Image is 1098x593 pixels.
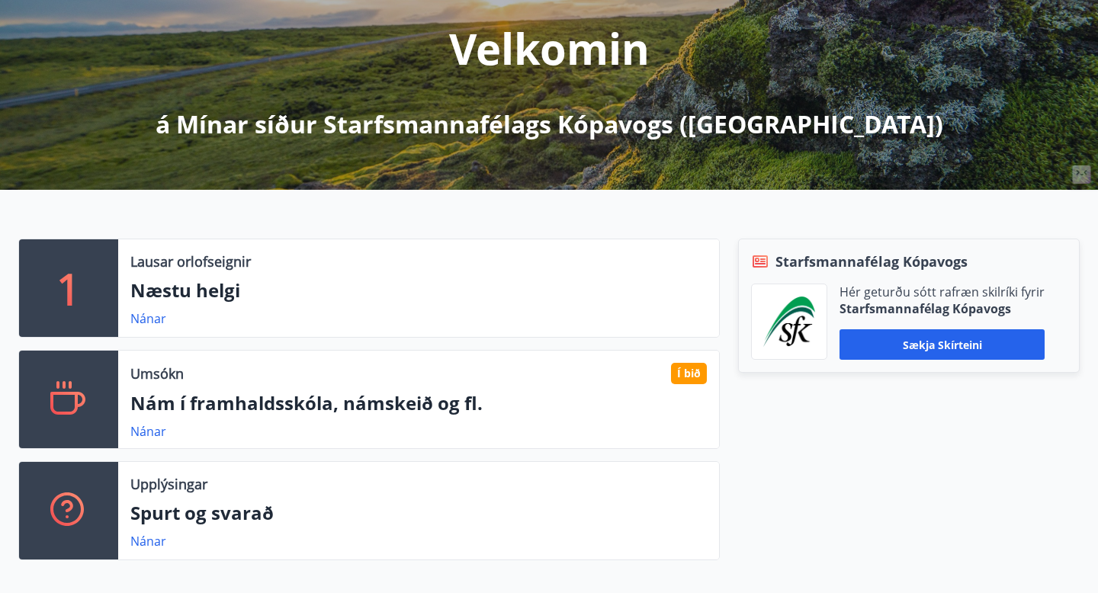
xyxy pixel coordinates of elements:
p: Hér geturðu sótt rafræn skilríki fyrir [840,284,1045,300]
p: Upplýsingar [130,474,207,494]
p: Spurt og svarað [130,500,707,526]
a: Nánar [130,533,166,550]
p: á Mínar síður Starfsmannafélags Kópavogs ([GEOGRAPHIC_DATA]) [156,107,943,141]
img: x5MjQkxwhnYn6YREZUTEa9Q4KsBUeQdWGts9Dj4O.png [763,296,815,347]
p: Næstu helgi [130,277,707,303]
a: Nánar [130,310,166,327]
a: Nánar [130,423,166,440]
p: Umsókn [130,364,184,383]
p: Lausar orlofseignir [130,252,251,271]
p: 1 [56,259,81,317]
p: Velkomin [449,19,650,77]
button: Sækja skírteini [840,329,1045,360]
div: Í bið [671,363,707,384]
p: Nám í framhaldsskóla, námskeið og fl. [130,390,707,416]
p: Starfsmannafélag Kópavogs [840,300,1045,317]
span: Starfsmannafélag Kópavogs [775,252,968,271]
